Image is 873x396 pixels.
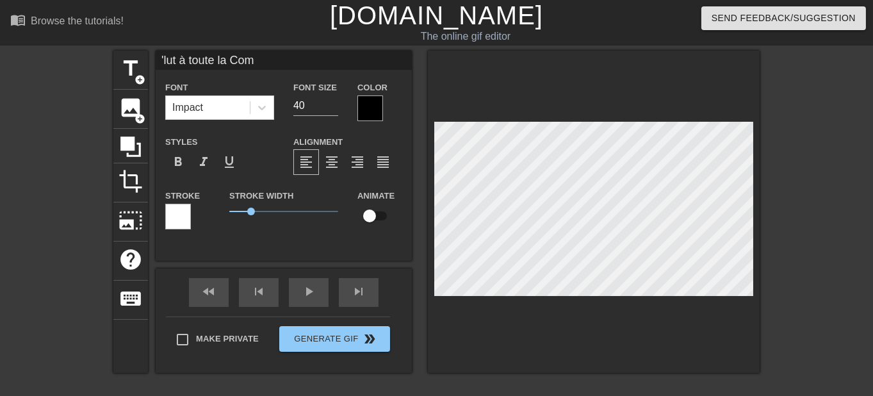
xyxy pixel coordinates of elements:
span: crop [118,169,143,194]
span: add_circle [135,74,145,85]
span: play_arrow [301,284,316,299]
div: Impact [172,100,203,115]
span: photo_size_select_large [118,208,143,233]
span: format_underline [222,154,237,170]
span: title [118,56,143,81]
span: Generate Gif [284,331,385,347]
span: add_circle [135,113,145,124]
span: format_align_right [350,154,365,170]
label: Color [357,81,388,94]
span: format_align_left [298,154,314,170]
span: double_arrow [363,331,378,347]
span: help [118,247,143,272]
label: Animate [357,190,395,202]
div: Browse the tutorials! [31,15,124,26]
label: Styles [165,136,198,149]
div: The online gif editor [297,29,633,44]
label: Stroke Width [229,190,293,202]
span: Send Feedback/Suggestion [712,10,856,26]
a: Browse the tutorials! [10,12,124,32]
span: menu_book [10,12,26,28]
button: Send Feedback/Suggestion [701,6,866,30]
span: keyboard [118,286,143,311]
span: skip_previous [251,284,266,299]
label: Font Size [293,81,337,94]
span: skip_next [351,284,366,299]
a: [DOMAIN_NAME] [330,1,543,29]
label: Stroke [165,190,200,202]
span: format_align_justify [375,154,391,170]
button: Generate Gif [279,326,390,352]
span: Make Private [196,333,259,345]
span: image [118,95,143,120]
label: Font [165,81,188,94]
span: format_bold [170,154,186,170]
span: format_align_center [324,154,339,170]
span: fast_rewind [201,284,216,299]
span: format_italic [196,154,211,170]
label: Alignment [293,136,343,149]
